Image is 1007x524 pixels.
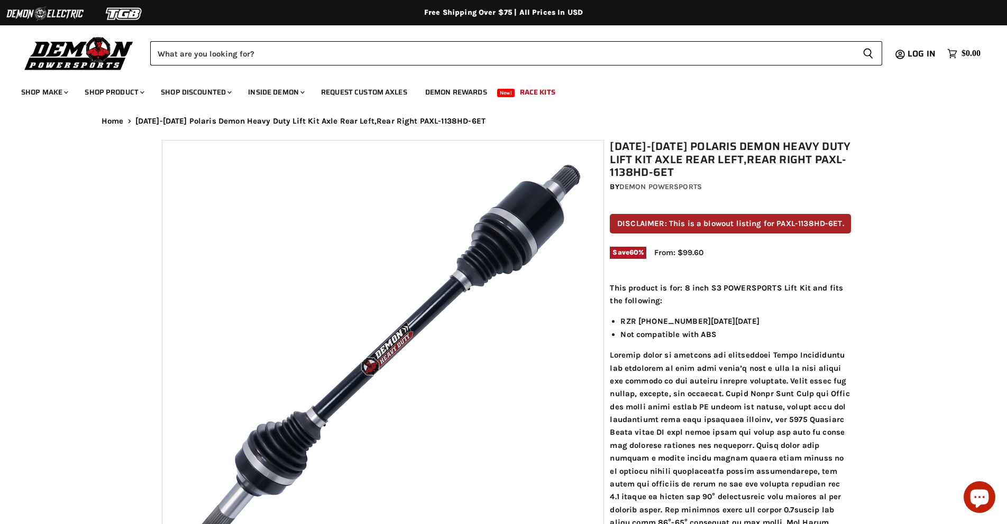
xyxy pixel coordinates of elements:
[620,315,851,327] li: RZR [PHONE_NUMBER][DATE][DATE]
[610,214,851,233] p: DISCLAIMER: This is a blowout listing for PAXL-1138HD-6ET.
[21,34,137,72] img: Demon Powersports
[903,49,942,59] a: Log in
[313,81,415,103] a: Request Custom Axles
[13,77,978,103] ul: Main menu
[610,140,851,179] h1: [DATE]-[DATE] Polaris Demon Heavy Duty Lift Kit Axle Rear Left,Rear Right PAXL-1138HD-6ET
[610,282,851,307] p: This product is for: 8 inch S3 POWERSPORTS Lift Kit and fits the following:
[80,117,927,126] nav: Breadcrumbs
[610,247,646,258] span: Save %
[153,81,238,103] a: Shop Discounted
[908,47,936,60] span: Log in
[619,182,702,191] a: Demon Powersports
[5,4,85,24] img: Demon Electric Logo 2
[240,81,311,103] a: Inside Demon
[610,181,851,193] div: by
[135,117,486,126] span: [DATE]-[DATE] Polaris Demon Heavy Duty Lift Kit Axle Rear Left,Rear Right PAXL-1138HD-6ET
[962,49,981,59] span: $0.00
[150,41,854,65] input: Search
[102,117,124,126] a: Home
[942,46,986,61] a: $0.00
[77,81,151,103] a: Shop Product
[85,4,164,24] img: TGB Logo 2
[854,41,882,65] button: Search
[960,481,999,516] inbox-online-store-chat: Shopify online store chat
[497,89,515,97] span: New!
[150,41,882,65] form: Product
[629,248,638,256] span: 60
[512,81,563,103] a: Race Kits
[13,81,75,103] a: Shop Make
[417,81,495,103] a: Demon Rewards
[620,328,851,341] li: Not compatible with ABS
[80,8,927,17] div: Free Shipping Over $75 | All Prices In USD
[654,248,703,257] span: From: $99.60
